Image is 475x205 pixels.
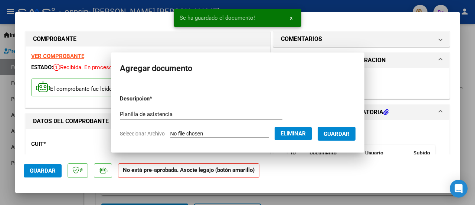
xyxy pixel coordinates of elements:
span: Subido [413,150,430,156]
span: ESTADO: [31,64,53,71]
mat-expansion-panel-header: COMENTARIOS [273,32,449,47]
p: CUIT [31,140,101,148]
datatable-header-cell: ID [288,145,307,161]
strong: No está pre-aprobada. Asocie legajo (botón amarillo) [118,163,259,178]
span: Se ha guardado el documento! [180,14,255,22]
span: Seleccionar Archivo [120,131,165,137]
span: Eliminar [281,130,306,137]
div: Open Intercom Messenger [450,180,468,198]
p: Descripcion [120,95,191,103]
h2: Agregar documento [120,61,356,76]
span: Guardar [30,167,56,174]
p: El comprobante fue leído exitosamente. [31,79,154,97]
span: Guardar [324,131,350,137]
button: Guardar [318,127,356,141]
datatable-header-cell: Usuario [362,145,410,161]
strong: DATOS DEL COMPROBANTE [33,118,109,125]
span: ID [291,150,296,156]
datatable-header-cell: Documento [307,145,362,161]
span: Recibida. En proceso de confirmacion/aceptac por la OS. [53,64,202,71]
span: x [290,15,292,21]
datatable-header-cell: Subido [410,145,448,161]
strong: COMPROBANTE [33,35,76,42]
button: Guardar [24,164,62,177]
button: Eliminar [275,127,312,140]
span: Usuario [365,150,383,156]
a: VER COMPROBANTE [31,53,84,60]
h1: COMENTARIOS [281,35,322,44]
span: Documento [309,150,337,156]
